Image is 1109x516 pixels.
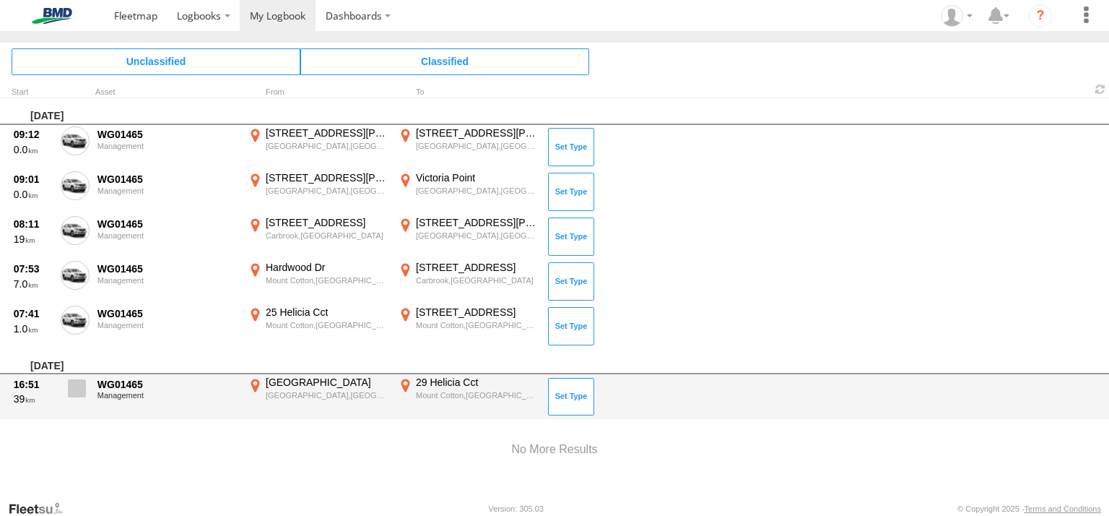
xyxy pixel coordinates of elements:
[416,141,538,151] div: [GEOGRAPHIC_DATA],[GEOGRAPHIC_DATA]
[14,392,53,405] div: 39
[548,173,594,210] button: Click to Set
[266,275,388,285] div: Mount Cotton,[GEOGRAPHIC_DATA]
[266,320,388,330] div: Mount Cotton,[GEOGRAPHIC_DATA]
[14,173,53,186] div: 09:01
[14,378,53,391] div: 16:51
[300,48,589,74] span: Click to view Classified Trips
[95,89,240,96] div: Asset
[416,126,538,139] div: [STREET_ADDRESS][PERSON_NAME]
[97,186,238,195] div: Management
[266,141,388,151] div: [GEOGRAPHIC_DATA],[GEOGRAPHIC_DATA]
[97,378,238,391] div: WG01465
[14,128,53,141] div: 09:12
[416,231,538,241] div: [GEOGRAPHIC_DATA],[GEOGRAPHIC_DATA]
[97,173,238,186] div: WG01465
[548,262,594,300] button: Click to Set
[97,391,238,400] div: Management
[1025,504,1101,513] a: Terms and Conditions
[266,376,388,389] div: [GEOGRAPHIC_DATA]
[416,216,538,229] div: [STREET_ADDRESS][PERSON_NAME]
[266,261,388,274] div: Hardwood Dr
[97,128,238,141] div: WG01465
[14,188,53,201] div: 0.0
[489,504,544,513] div: Version: 305.03
[396,376,540,418] label: Click to View Event Location
[548,307,594,345] button: Click to Set
[14,233,53,246] div: 19
[548,378,594,416] button: Click to Set
[396,171,540,213] label: Click to View Event Location
[266,390,388,400] div: [GEOGRAPHIC_DATA],[GEOGRAPHIC_DATA]
[97,307,238,320] div: WG01465
[266,306,388,319] div: 25 Helicia Cct
[548,218,594,255] button: Click to Set
[14,8,90,24] img: bmd-logo.svg
[957,504,1101,513] div: © Copyright 2025 -
[1092,82,1109,96] span: Refresh
[266,231,388,241] div: Carbrook,[GEOGRAPHIC_DATA]
[97,231,238,240] div: Management
[97,321,238,330] div: Management
[245,171,390,213] label: Click to View Event Location
[416,320,538,330] div: Mount Cotton,[GEOGRAPHIC_DATA]
[245,376,390,418] label: Click to View Event Location
[1029,4,1052,27] i: ?
[14,262,53,275] div: 07:53
[396,216,540,258] label: Click to View Event Location
[416,306,538,319] div: [STREET_ADDRESS]
[245,126,390,168] label: Click to View Event Location
[396,126,540,168] label: Click to View Event Location
[936,5,978,27] div: Matthew Still
[548,128,594,165] button: Click to Set
[396,261,540,303] label: Click to View Event Location
[416,390,538,400] div: Mount Cotton,[GEOGRAPHIC_DATA]
[245,89,390,96] div: From
[14,278,53,291] div: 7.0
[8,502,74,516] a: Visit our Website
[416,186,538,196] div: [GEOGRAPHIC_DATA],[GEOGRAPHIC_DATA]
[416,261,538,274] div: [STREET_ADDRESS]
[416,275,538,285] div: Carbrook,[GEOGRAPHIC_DATA]
[245,261,390,303] label: Click to View Event Location
[14,218,53,231] div: 08:11
[245,216,390,258] label: Click to View Event Location
[266,216,388,229] div: [STREET_ADDRESS]
[97,276,238,285] div: Management
[416,171,538,184] div: Victoria Point
[14,322,53,335] div: 1.0
[97,262,238,275] div: WG01465
[396,89,540,96] div: To
[14,307,53,320] div: 07:41
[266,126,388,139] div: [STREET_ADDRESS][PERSON_NAME]
[245,306,390,348] label: Click to View Event Location
[97,218,238,231] div: WG01465
[14,143,53,156] div: 0.0
[12,89,55,96] div: Click to Sort
[266,171,388,184] div: [STREET_ADDRESS][PERSON_NAME]
[396,306,540,348] label: Click to View Event Location
[416,376,538,389] div: 29 Helicia Cct
[97,142,238,150] div: Management
[12,48,300,74] span: Click to view Unclassified Trips
[266,186,388,196] div: [GEOGRAPHIC_DATA],[GEOGRAPHIC_DATA]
